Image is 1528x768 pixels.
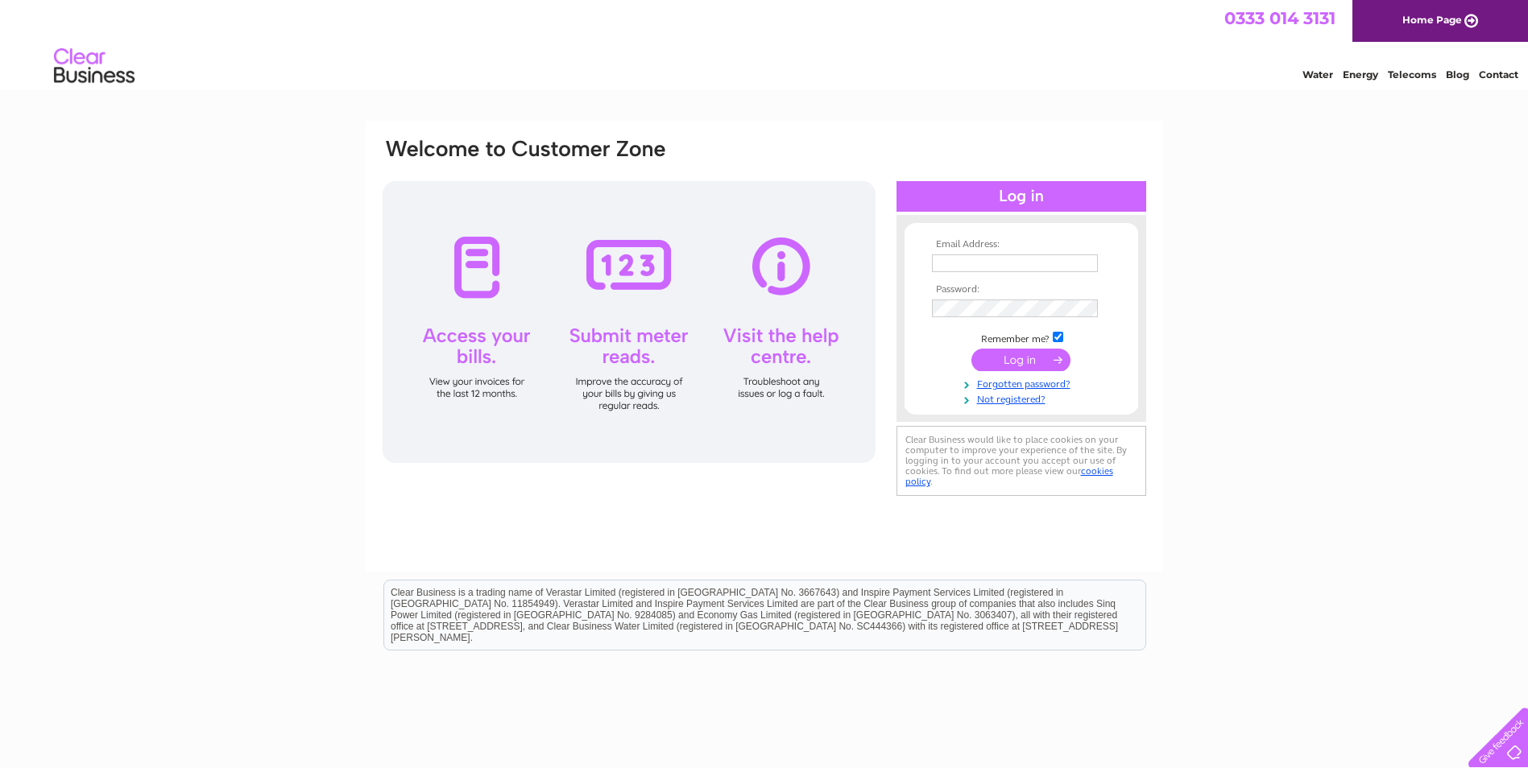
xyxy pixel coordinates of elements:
[897,426,1146,496] div: Clear Business would like to place cookies on your computer to improve your experience of the sit...
[53,42,135,91] img: logo.png
[1388,68,1436,81] a: Telecoms
[928,284,1115,295] th: Password:
[932,390,1115,406] a: Not registered?
[1479,68,1518,81] a: Contact
[928,239,1115,250] th: Email Address:
[1224,8,1335,28] a: 0333 014 3131
[384,9,1145,78] div: Clear Business is a trading name of Verastar Limited (registered in [GEOGRAPHIC_DATA] No. 3667643...
[905,465,1113,487] a: cookies policy
[1343,68,1378,81] a: Energy
[1446,68,1469,81] a: Blog
[932,375,1115,390] a: Forgotten password?
[1302,68,1333,81] a: Water
[928,329,1115,345] td: Remember me?
[971,349,1070,371] input: Submit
